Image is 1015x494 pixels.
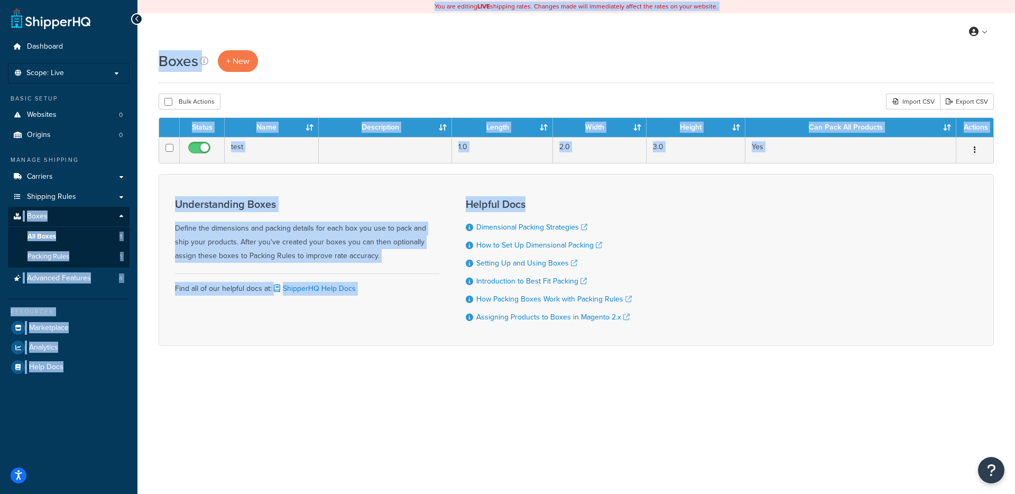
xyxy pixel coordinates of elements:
h1: Boxes [159,51,198,71]
span: 1 [120,252,122,261]
li: Websites [8,105,130,125]
a: Carriers [8,167,130,187]
a: Analytics [8,338,130,357]
a: Dimensional Packing Strategies [476,222,587,233]
a: Advanced Features 4 [8,269,130,288]
span: Origins [27,131,51,140]
th: Actions [956,118,993,137]
th: Can Pack All Products : activate to sort column ascending [745,118,956,137]
span: Boxes [27,212,48,221]
div: Find all of our helpful docs at: [175,273,439,296]
div: Import CSV [886,94,940,109]
span: Marketplace [29,324,69,333]
a: All Boxes 1 [8,227,130,246]
span: Analytics [29,343,58,352]
td: 2.0 [553,137,646,163]
button: Open Resource Center [978,457,1004,483]
a: Introduction to Best Fit Packing [476,276,587,287]
a: Origins 0 [8,125,130,145]
li: Boxes [8,207,130,267]
a: Export CSV [940,94,994,109]
th: Status [180,118,225,137]
span: 4 [119,274,123,283]
span: All Boxes [27,232,56,241]
span: Shipping Rules [27,193,76,202]
th: Length : activate to sort column ascending [452,118,553,137]
span: Carriers [27,172,53,181]
h3: Understanding Boxes [175,198,439,210]
a: Assigning Products to Boxes in Magento 2.x [476,312,630,323]
th: Name : activate to sort column ascending [225,118,319,137]
div: Manage Shipping [8,155,130,164]
span: Advanced Features [27,274,91,283]
a: Boxes [8,207,130,226]
th: Description : activate to sort column ascending [319,118,453,137]
h3: Helpful Docs [466,198,632,210]
a: How Packing Boxes Work with Packing Rules [476,294,632,305]
li: Origins [8,125,130,145]
th: Width : activate to sort column ascending [553,118,646,137]
td: 1.0 [452,137,553,163]
a: ShipperHQ Help Docs [272,283,356,294]
span: 0 [119,111,123,120]
a: Packing Rules 1 [8,247,130,267]
span: + New [226,55,250,67]
td: 3.0 [647,137,745,163]
td: Yes [745,137,956,163]
a: Help Docs [8,358,130,377]
span: 1 [119,232,122,241]
div: Basic Setup [8,94,130,103]
span: Dashboard [27,42,63,51]
span: Websites [27,111,57,120]
a: Marketplace [8,318,130,337]
div: Define the dimensions and packing details for each box you use to pack and ship your products. Af... [175,198,439,263]
span: 0 [119,131,123,140]
b: LIVE [477,2,490,11]
button: Bulk Actions [159,94,220,109]
a: Dashboard [8,37,130,57]
td: test [225,137,319,163]
li: Advanced Features [8,269,130,288]
a: Websites 0 [8,105,130,125]
span: Packing Rules [27,252,69,261]
a: + New [218,50,258,72]
li: Packing Rules [8,247,130,267]
li: All Boxes [8,227,130,246]
th: Height : activate to sort column ascending [647,118,745,137]
a: How to Set Up Dimensional Packing [476,240,602,251]
div: Resources [8,307,130,316]
span: Help Docs [29,363,63,372]
a: Setting Up and Using Boxes [476,258,577,269]
a: Shipping Rules [8,187,130,207]
a: ShipperHQ Home [11,8,90,29]
span: Scope: Live [26,69,64,78]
